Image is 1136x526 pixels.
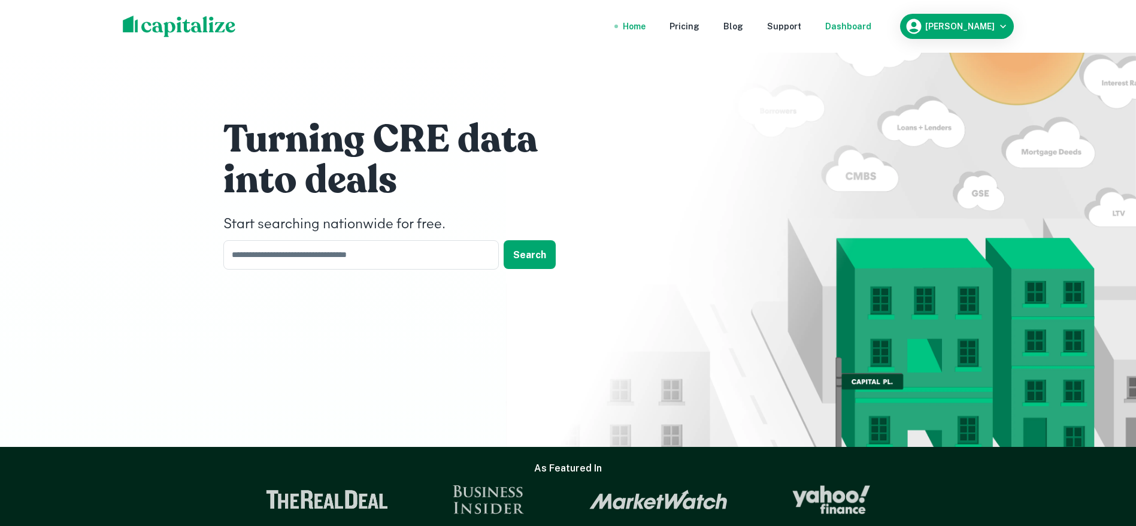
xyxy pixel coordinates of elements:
[534,461,602,476] h6: As Featured In
[266,490,388,509] img: The Real Deal
[723,20,743,33] a: Blog
[504,240,556,269] button: Search
[1076,430,1136,488] iframe: Chat Widget
[453,485,525,514] img: Business Insider
[223,116,583,164] h1: Turning CRE data
[925,22,995,31] h6: [PERSON_NAME]
[223,214,583,235] h4: Start searching nationwide for free.
[123,16,236,37] img: capitalize-logo.png
[900,14,1014,39] button: [PERSON_NAME]
[589,489,728,510] img: Market Watch
[623,20,646,33] a: Home
[223,156,583,204] h1: into deals
[825,20,871,33] a: Dashboard
[670,20,699,33] a: Pricing
[767,20,801,33] a: Support
[792,485,870,514] img: Yahoo Finance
